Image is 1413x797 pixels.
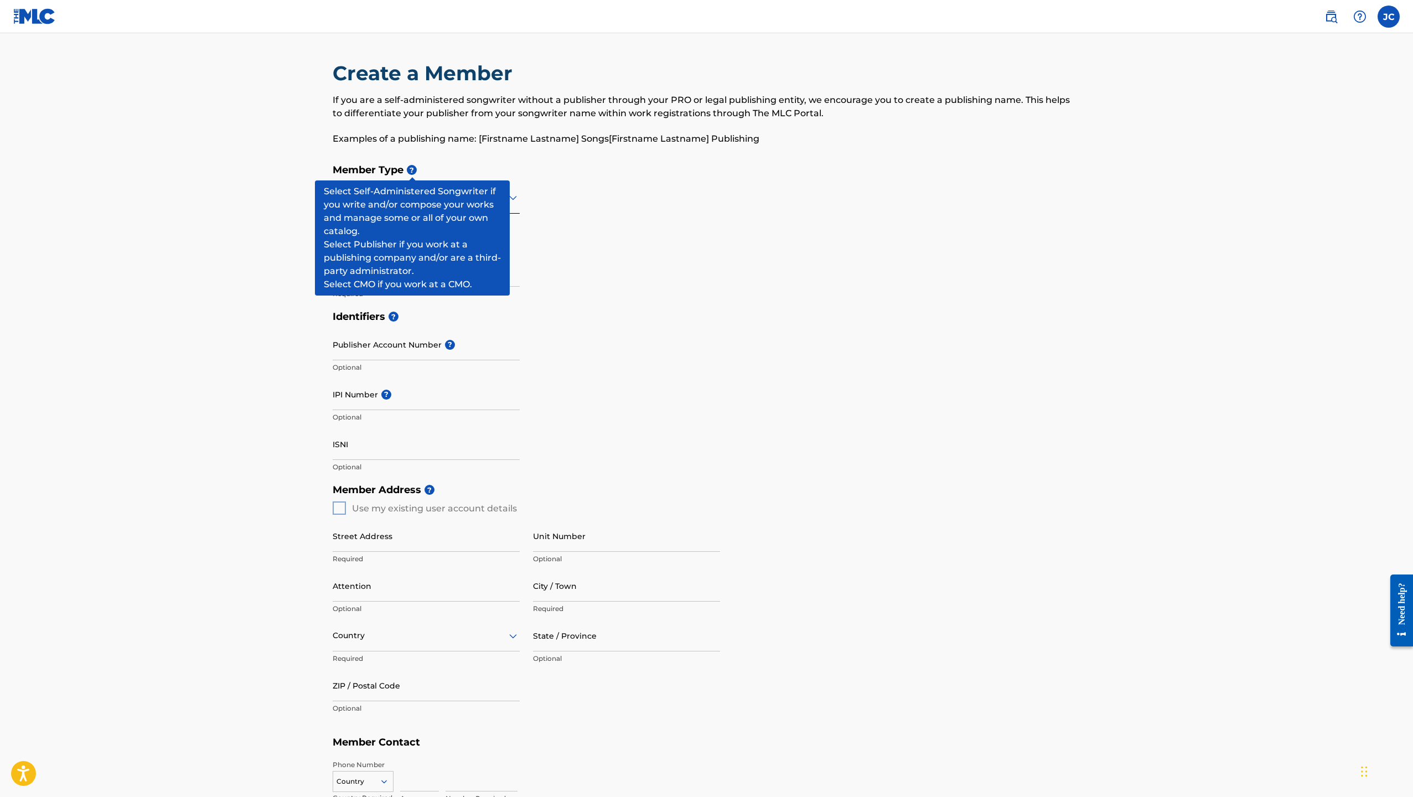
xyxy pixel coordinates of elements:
p: Required [333,654,520,664]
span: ? [381,390,391,400]
span: ? [407,165,417,175]
p: Required [533,604,720,614]
div: User Menu [1378,6,1400,28]
h5: Member Type [333,158,1081,182]
h5: Member Address [333,478,1081,502]
p: Examples of a publishing name: [Firstname Lastname] Songs[Firstname Lastname] Publishing [333,132,1081,146]
p: Optional [333,604,520,614]
p: Optional [333,703,520,713]
span: ? [413,239,423,249]
img: search [1324,10,1338,23]
p: Required [333,216,520,226]
p: Optional [333,412,520,422]
span: ? [389,312,398,322]
div: Drag [1361,755,1368,788]
p: Optional [533,654,720,664]
h5: Member Name [333,232,1081,256]
img: MLC Logo [13,8,56,24]
p: Required [333,554,520,564]
a: Public Search [1320,6,1342,28]
div: Publisher [333,184,520,211]
p: Required [333,289,520,299]
h2: Create a Member [333,61,518,86]
iframe: Chat Widget [1358,744,1413,797]
div: Help [1349,6,1371,28]
h5: Member Contact [333,731,1081,754]
p: If you are a self-administered songwriter without a publisher through your PRO or legal publishin... [333,94,1081,120]
img: help [1353,10,1367,23]
span: ? [425,485,434,495]
p: Optional [333,363,520,372]
h5: Identifiers [333,305,1081,329]
p: Optional [533,554,720,564]
iframe: Resource Center [1382,566,1413,655]
p: Optional [333,462,520,472]
span: ? [445,340,455,350]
